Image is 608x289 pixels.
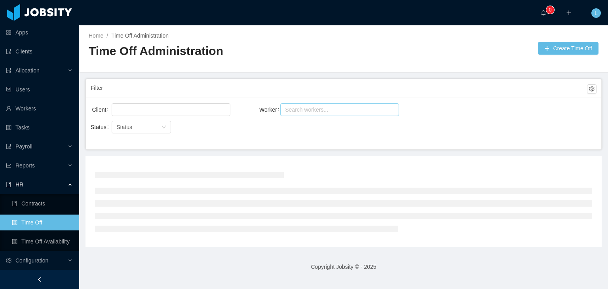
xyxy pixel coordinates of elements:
button: icon: plusCreate Time Off [538,42,598,55]
h2: Time Off Administration [89,43,344,59]
a: icon: robotUsers [6,82,73,97]
a: icon: profileTime Off [12,215,73,230]
label: Worker [259,106,283,113]
span: / [106,32,108,39]
span: L [595,8,598,18]
div: Filter [91,81,587,95]
a: icon: profileTasks [6,120,73,135]
a: icon: profileTime Off Availability [12,234,73,249]
footer: Copyright Jobsity © - 2025 [79,253,608,281]
i: icon: bell [541,10,546,15]
i: icon: file-protect [6,144,11,149]
i: icon: plus [566,10,572,15]
label: Status [91,124,112,130]
span: HR [15,181,23,188]
a: Time Off Administration [111,32,169,39]
a: Home [89,32,103,39]
a: icon: bookContracts [12,196,73,211]
span: Reports [15,162,35,169]
sup: 0 [546,6,554,14]
input: Worker [283,105,287,114]
span: Allocation [15,67,40,74]
i: icon: book [6,182,11,187]
a: icon: auditClients [6,44,73,59]
input: Client [114,105,118,114]
a: icon: userWorkers [6,101,73,116]
span: Status [116,124,132,130]
i: icon: setting [6,258,11,263]
span: Configuration [15,257,48,264]
i: icon: line-chart [6,163,11,168]
i: icon: solution [6,68,11,73]
a: icon: appstoreApps [6,25,73,40]
span: Payroll [15,143,32,150]
i: icon: down [161,125,166,130]
button: icon: setting [587,84,597,94]
label: Client [92,106,112,113]
div: Search workers... [285,106,387,114]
